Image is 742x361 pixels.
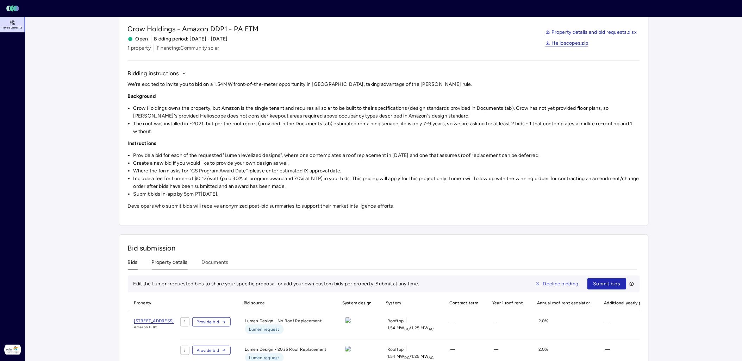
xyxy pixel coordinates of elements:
span: Rooftop [387,317,404,324]
span: Submit bids [593,280,621,288]
span: Rooftop [387,346,404,353]
span: Crow Holdings - Amazon DDP1 - PA FTM [128,24,259,34]
button: Decline bidding [529,278,585,290]
img: view [345,317,351,323]
span: Contract term [445,295,482,311]
li: Provide a bid for each of the requested "Lumen levelized designs", where one contemplates a roof ... [133,152,640,159]
span: Bid submission [128,244,176,252]
span: 1.54 MW / 1.25 MW [387,324,434,331]
span: System [382,295,439,311]
img: view [345,346,351,351]
span: 1 property [128,44,151,52]
sub: DC [405,327,410,331]
span: 1.54 MW / 1.25 MW [387,353,434,360]
sub: DC [405,355,410,360]
span: Investments [1,25,23,30]
sub: AC [429,355,434,360]
button: Bidding instructions [128,69,187,78]
p: We're excited to invite you to bid on a 1.54MW front-of-the-meter opportunity in [GEOGRAPHIC_DATA... [128,81,640,88]
span: Provide bid [197,347,219,354]
div: — [488,317,527,334]
li: Submit bids in-app by 5pm PT[DATE]. [133,190,640,198]
li: Where the form asks for "CS Program Award Date", please enter estimated IX approval date. [133,167,640,175]
button: Property details [152,259,188,270]
button: Bids [128,259,138,270]
a: Property details and bid requests.xlsx [545,30,637,36]
button: Provide bid [192,346,231,355]
li: Create a new bid if you would like to provide your own design as well. [133,159,640,167]
span: Bidding period: [DATE] - [DATE] [154,35,228,43]
strong: Background [128,93,156,99]
button: Documents [202,259,229,270]
span: Bidding instructions [128,69,179,78]
a: Helioscopes.zip [545,41,588,46]
li: Include a fee for Lumen of $0.13/watt (paid 30% at program award and 70% at NTP) in your bids. Th... [133,175,640,190]
span: Provide bid [197,318,219,325]
span: System design [338,295,376,311]
div: 2.0% [533,317,594,334]
span: Annual roof rent escalator [533,295,594,311]
span: Edit the Lumen-requested bids to share your specific proposal, or add your own custom bids per pr... [133,281,419,287]
img: Solar Landscape [4,341,21,358]
p: Developers who submit bids will receive anonymized post-bid summaries to support their market int... [128,202,640,210]
span: Lumen request [249,326,280,333]
span: Year 1 roof rent [488,295,527,311]
span: Bid source [239,295,332,311]
div: Lumen Design - No Roof Replacement [239,317,332,334]
span: Decline bidding [543,280,579,288]
span: Property [128,295,180,311]
div: — [600,317,663,334]
span: Additional yearly payments [600,295,663,311]
span: Financing: Community solar [157,44,219,52]
strong: Instructions [128,140,157,146]
span: Open [128,35,148,43]
button: Submit bids [587,278,626,290]
sub: AC [429,327,434,331]
div: — [445,317,482,334]
li: Crow Holdings owns the property, but Amazon is the single tenant and requires all solar to be bui... [133,104,640,120]
li: The roof was installed in ~2021, but per the roof report (provided in the Documents tab) estimate... [133,120,640,135]
span: Amazon DDP1 [134,324,174,330]
a: [STREET_ADDRESS] [134,317,174,324]
span: [STREET_ADDRESS] [134,318,174,324]
button: Provide bid [192,317,231,327]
